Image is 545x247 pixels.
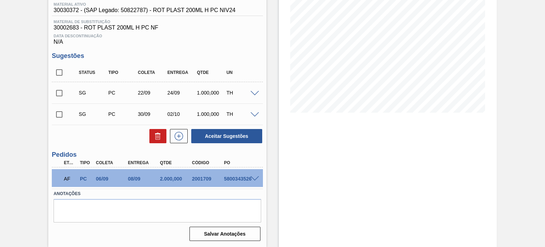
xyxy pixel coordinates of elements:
[136,111,169,117] div: 30/09/2025
[190,176,225,182] div: 2001709
[195,70,227,75] div: Qtde
[158,176,193,182] div: 2.000,000
[62,171,78,187] div: Aguardando Faturamento
[52,31,263,45] div: N/A
[94,160,129,165] div: Coleta
[166,90,198,96] div: 24/09/2025
[195,111,227,117] div: 1.000,000
[166,70,198,75] div: Entrega
[136,90,169,96] div: 22/09/2025
[77,90,109,96] div: Sugestão Criada
[54,189,261,199] label: Anotações
[126,160,161,165] div: Entrega
[126,176,161,182] div: 08/09/2025
[190,160,225,165] div: Código
[146,129,166,143] div: Excluir Sugestões
[106,70,139,75] div: Tipo
[77,111,109,117] div: Sugestão Criada
[166,129,188,143] div: Nova sugestão
[52,52,263,60] h3: Sugestões
[189,227,260,241] button: Salvar Anotações
[195,90,227,96] div: 1.000,000
[106,90,139,96] div: Pedido de Compra
[166,111,198,117] div: 02/10/2025
[78,176,94,182] div: Pedido de Compra
[225,90,257,96] div: TH
[222,176,257,182] div: 5800343526
[158,160,193,165] div: Qtde
[52,151,263,159] h3: Pedidos
[64,176,76,182] p: AF
[222,160,257,165] div: PO
[225,70,257,75] div: UN
[94,176,129,182] div: 06/09/2025
[78,160,94,165] div: Tipo
[54,25,261,31] span: 30002683 - ROT PLAST 200ML H PC NF
[77,70,109,75] div: Status
[191,129,262,143] button: Aceitar Sugestões
[54,2,236,6] span: Material ativo
[225,111,257,117] div: TH
[54,7,236,14] span: 30030372 - (SAP Legado: 50822787) - ROT PLAST 200ML H PC NIV24
[54,34,261,38] span: Data Descontinuação
[136,70,169,75] div: Coleta
[62,160,78,165] div: Etapa
[106,111,139,117] div: Pedido de Compra
[188,128,263,144] div: Aceitar Sugestões
[54,20,261,24] span: Material de Substituição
